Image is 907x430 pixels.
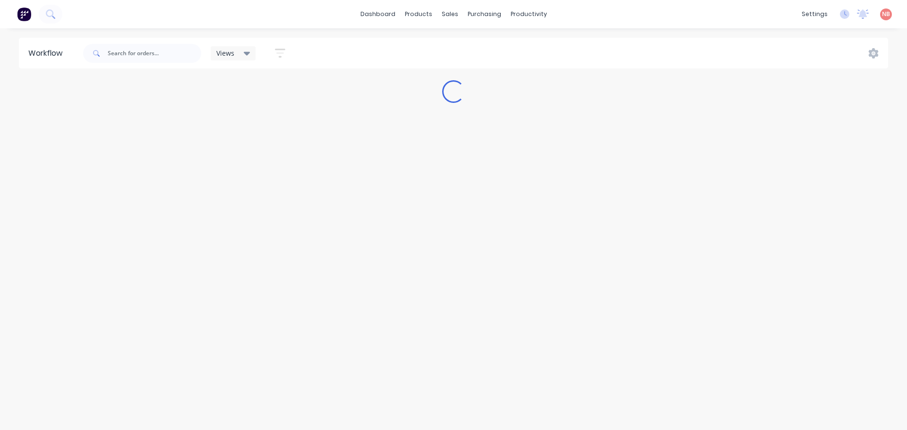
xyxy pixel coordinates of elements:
[437,7,463,21] div: sales
[216,48,234,58] span: Views
[797,7,832,21] div: settings
[400,7,437,21] div: products
[463,7,506,21] div: purchasing
[506,7,552,21] div: productivity
[356,7,400,21] a: dashboard
[28,48,67,59] div: Workflow
[882,10,890,18] span: NB
[108,44,201,63] input: Search for orders...
[17,7,31,21] img: Factory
